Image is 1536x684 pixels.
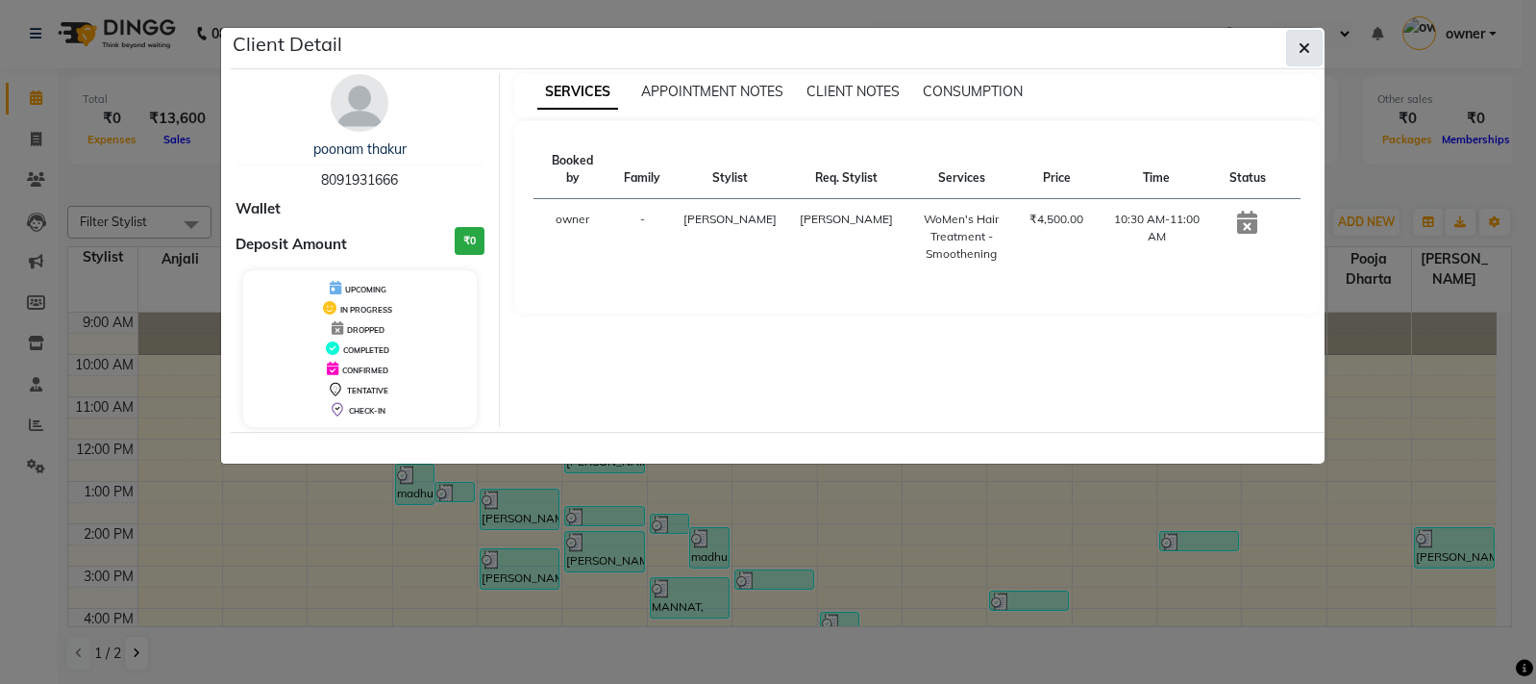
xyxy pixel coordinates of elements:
td: 10:30 AM-11:00 AM [1095,199,1218,275]
th: Req. Stylist [788,140,904,199]
span: Wallet [235,198,281,220]
span: IN PROGRESS [340,305,392,315]
div: WoMen's Hair Treatment - Smoothening [916,211,1006,263]
span: CLIENT NOTES [806,83,900,100]
th: Time [1095,140,1218,199]
span: CHECK-IN [349,406,385,416]
span: CONSUMPTION [923,83,1023,100]
th: Price [1018,140,1095,199]
span: CONFIRMED [342,366,388,375]
span: TENTATIVE [347,386,388,395]
th: Status [1218,140,1277,199]
span: UPCOMING [345,285,386,294]
span: SERVICES [537,75,618,110]
td: - [612,199,672,275]
span: APPOINTMENT NOTES [641,83,783,100]
h3: ₹0 [455,227,484,255]
th: Services [904,140,1018,199]
td: owner [533,199,613,275]
th: Family [612,140,672,199]
span: Deposit Amount [235,234,347,256]
th: Stylist [672,140,788,199]
span: [PERSON_NAME] [683,212,777,226]
h5: Client Detail [233,30,342,59]
th: Booked by [533,140,613,199]
a: poonam thakur [313,140,407,158]
img: avatar [331,74,388,132]
span: COMPLETED [343,345,389,355]
span: [PERSON_NAME] [800,212,893,226]
div: ₹4,500.00 [1029,211,1083,228]
span: 8091931666 [321,171,398,189]
span: DROPPED [347,325,384,335]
